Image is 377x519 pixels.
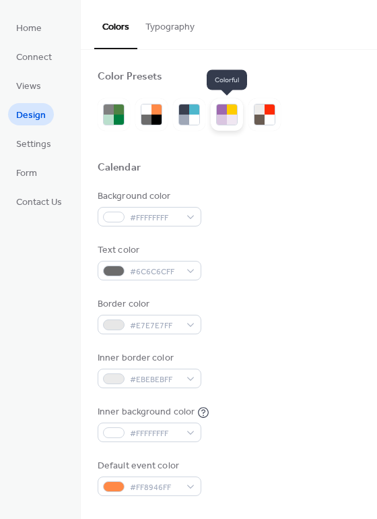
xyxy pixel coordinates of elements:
span: #EBEBEBFF [130,373,180,387]
a: Settings [8,132,59,154]
a: Views [8,74,49,96]
span: Home [16,22,42,36]
a: Form [8,161,45,183]
div: Calendar [98,161,141,175]
span: #6C6C6CFF [130,265,180,279]
div: Default event color [98,459,199,473]
span: #E7E7E7FF [130,319,180,333]
div: Text color [98,243,199,257]
span: Views [16,80,41,94]
div: Color Presets [98,70,162,84]
span: Design [16,109,46,123]
span: #FFFFFFFF [130,211,180,225]
span: Colorful [207,70,247,90]
span: Settings [16,138,51,152]
span: Connect [16,51,52,65]
a: Connect [8,45,60,67]
div: Inner border color [98,351,199,365]
span: #FF8946FF [130,481,180,495]
a: Design [8,103,54,125]
div: Border color [98,297,199,311]
div: Inner background color [98,405,195,419]
a: Home [8,16,50,38]
a: Contact Us [8,190,70,212]
div: Background color [98,189,199,204]
span: Form [16,166,37,181]
span: Contact Us [16,195,62,210]
span: #FFFFFFFF [130,427,180,441]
